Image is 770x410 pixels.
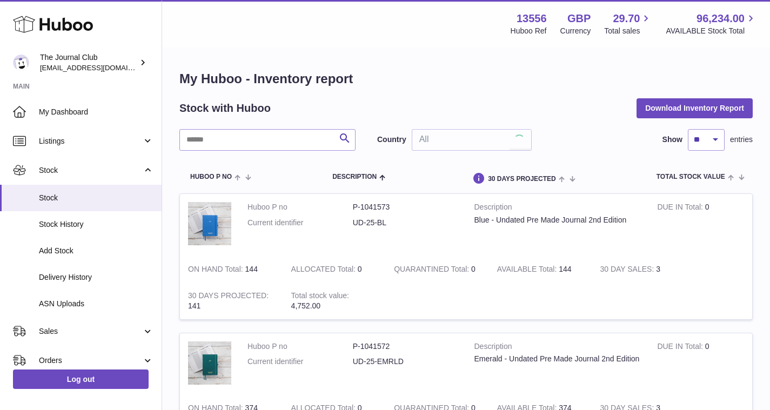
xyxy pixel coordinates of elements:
span: Add Stock [39,246,153,256]
td: 141 [180,283,283,319]
strong: Description [474,202,641,215]
td: 144 [489,256,592,283]
span: 0 [471,265,476,273]
dt: Current identifier [247,357,353,367]
div: Emerald - Undated Pre Made Journal 2nd Edition [474,354,641,364]
span: 96,234.00 [697,11,745,26]
span: 4,752.00 [291,301,321,310]
a: 29.70 Total sales [604,11,652,36]
span: Listings [39,136,142,146]
dd: P-1041573 [353,202,458,212]
span: Total sales [604,26,652,36]
span: Sales [39,326,142,337]
strong: DUE IN Total [657,342,705,353]
dt: Huboo P no [247,202,353,212]
strong: AVAILABLE Total [497,265,559,276]
span: My Dashboard [39,107,153,117]
span: Delivery History [39,272,153,283]
h1: My Huboo - Inventory report [179,70,753,88]
dd: UD-25-BL [353,218,458,228]
button: Download Inventory Report [637,98,753,118]
td: 144 [180,256,283,283]
div: Huboo Ref [511,26,547,36]
span: entries [730,135,753,145]
label: Show [662,135,682,145]
span: Total stock value [657,173,725,180]
strong: DUE IN Total [657,203,705,214]
dd: P-1041572 [353,341,458,352]
img: product image [188,341,231,385]
h2: Stock with Huboo [179,101,271,116]
a: Log out [13,369,149,389]
span: AVAILABLE Stock Total [666,26,757,36]
span: 30 DAYS PROJECTED [488,176,556,183]
strong: 30 DAYS PROJECTED [188,291,269,303]
span: Stock [39,165,142,176]
img: product image [188,202,231,245]
strong: GBP [567,11,591,26]
td: 3 [592,256,695,283]
span: [EMAIL_ADDRESS][DOMAIN_NAME] [40,63,159,72]
span: Stock History [39,219,153,230]
span: Orders [39,355,142,366]
dt: Huboo P no [247,341,353,352]
span: ASN Uploads [39,299,153,309]
dd: UD-25-EMRLD [353,357,458,367]
td: 0 [649,194,752,256]
span: 29.70 [613,11,640,26]
strong: 13556 [517,11,547,26]
strong: Description [474,341,641,354]
td: 0 [649,333,752,395]
img: hello@thejournalclub.co.uk [13,55,29,71]
a: 96,234.00 AVAILABLE Stock Total [666,11,757,36]
strong: ON HAND Total [188,265,245,276]
strong: Total stock value [291,291,349,303]
div: Currency [560,26,591,36]
div: The Journal Club [40,52,137,73]
span: Description [332,173,377,180]
label: Country [377,135,406,145]
td: 0 [283,256,386,283]
dt: Current identifier [247,218,353,228]
strong: 30 DAY SALES [600,265,656,276]
span: Huboo P no [190,173,232,180]
strong: ALLOCATED Total [291,265,358,276]
span: Stock [39,193,153,203]
strong: QUARANTINED Total [394,265,471,276]
div: Blue - Undated Pre Made Journal 2nd Edition [474,215,641,225]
